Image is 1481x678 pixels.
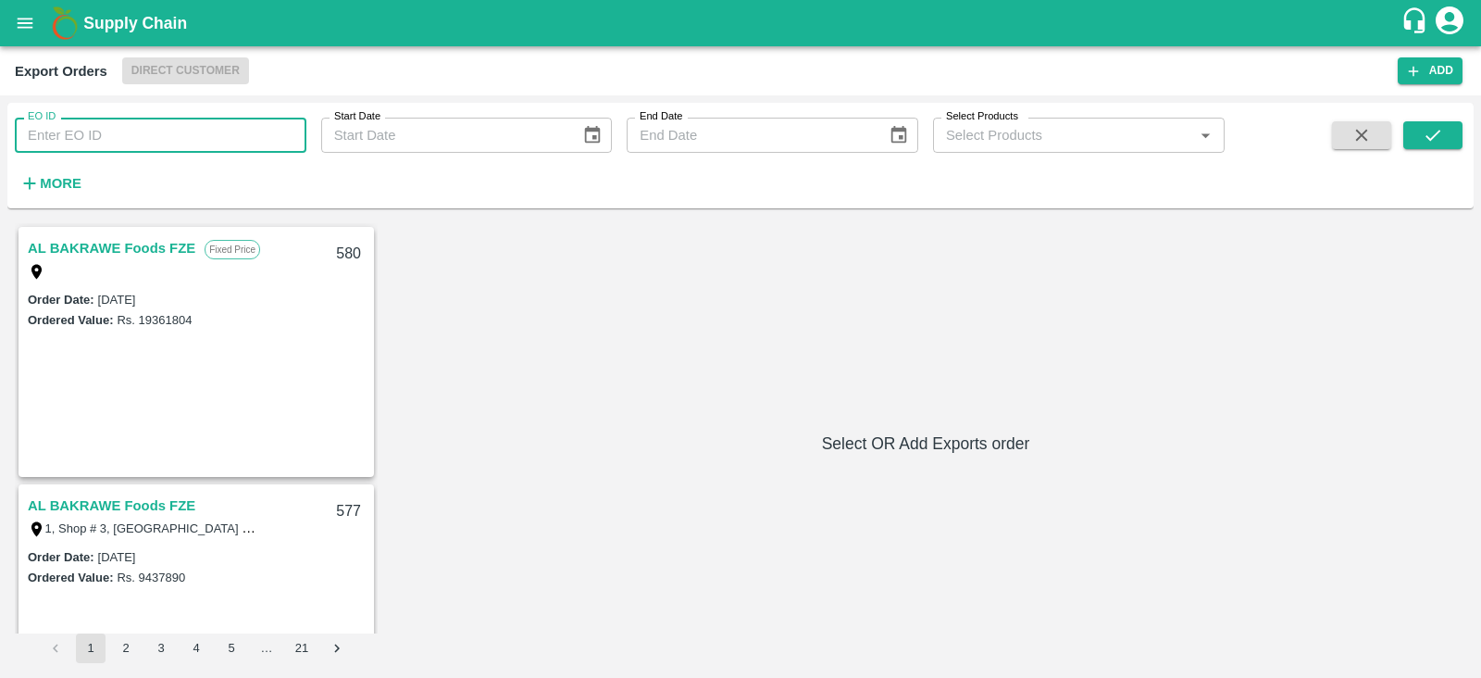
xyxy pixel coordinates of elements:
button: Go to page 2 [111,634,141,663]
div: 580 [325,232,372,276]
label: Order Date : [28,550,94,564]
div: account of current user [1433,4,1466,43]
a: AL BAKRAWE Foods FZE [28,236,195,260]
button: Go to page 3 [146,634,176,663]
button: More [15,168,86,199]
label: [DATE] [98,550,136,564]
div: … [252,640,281,658]
label: 1, Shop # 3, [GEOGRAPHIC_DATA] – central fruits and vegetables market, , , , , [GEOGRAPHIC_DATA] [45,521,602,535]
button: Open [1193,123,1217,147]
label: Rs. 9437890 [117,571,185,584]
nav: pagination navigation [38,634,355,663]
button: open drawer [4,2,46,44]
label: Ordered Value: [28,313,113,327]
button: Choose date [575,118,610,153]
div: 577 [325,490,372,534]
div: Export Orders [15,59,107,83]
a: Supply Chain [83,10,1400,36]
input: Select Products [939,123,1189,147]
button: Go to next page [322,634,352,663]
strong: More [40,176,81,191]
label: Rs. 19361804 [117,313,192,327]
label: Ordered Value: [28,571,113,584]
input: End Date [627,118,873,153]
div: customer-support [1400,6,1433,40]
label: [DATE] [98,293,136,307]
input: Enter EO ID [15,118,306,153]
b: Supply Chain [83,14,187,32]
label: Order Date : [28,293,94,307]
img: logo [46,5,83,42]
label: Select Products [946,109,1018,124]
button: page 1 [76,634,106,663]
h6: Select OR Add Exports order [385,431,1466,457]
label: EO ID [28,109,56,124]
button: Go to page 21 [287,634,317,663]
button: Go to page 4 [181,634,211,663]
button: Go to page 5 [217,634,246,663]
p: Fixed Price [205,240,260,259]
button: Add [1398,57,1462,84]
button: Choose date [881,118,916,153]
a: AL BAKRAWE Foods FZE [28,494,195,518]
label: Start Date [334,109,380,124]
label: End Date [640,109,682,124]
input: Start Date [321,118,567,153]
